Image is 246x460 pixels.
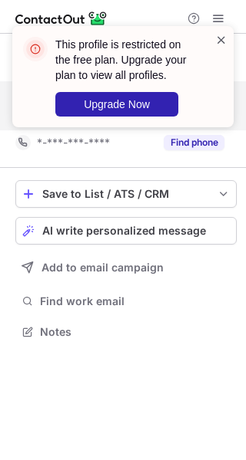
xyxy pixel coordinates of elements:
button: AI write personalized message [15,217,237,245]
button: Upgrade Now [55,92,178,117]
img: ContactOut v5.3.10 [15,9,108,28]
button: save-profile-one-click [15,180,237,208]
span: Find work email [40,294,231,308]
span: Upgrade Now [84,98,150,110]
button: Add to email campaign [15,254,237,281]
span: Add to email campaign [42,261,164,274]
div: Save to List / ATS / CRM [42,188,210,200]
span: Notes [40,325,231,339]
button: Notes [15,321,237,343]
span: AI write personalized message [42,225,206,237]
img: error [23,37,48,61]
button: Find work email [15,291,237,312]
header: This profile is restricted on the free plan. Upgrade your plan to view all profiles. [55,37,197,83]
